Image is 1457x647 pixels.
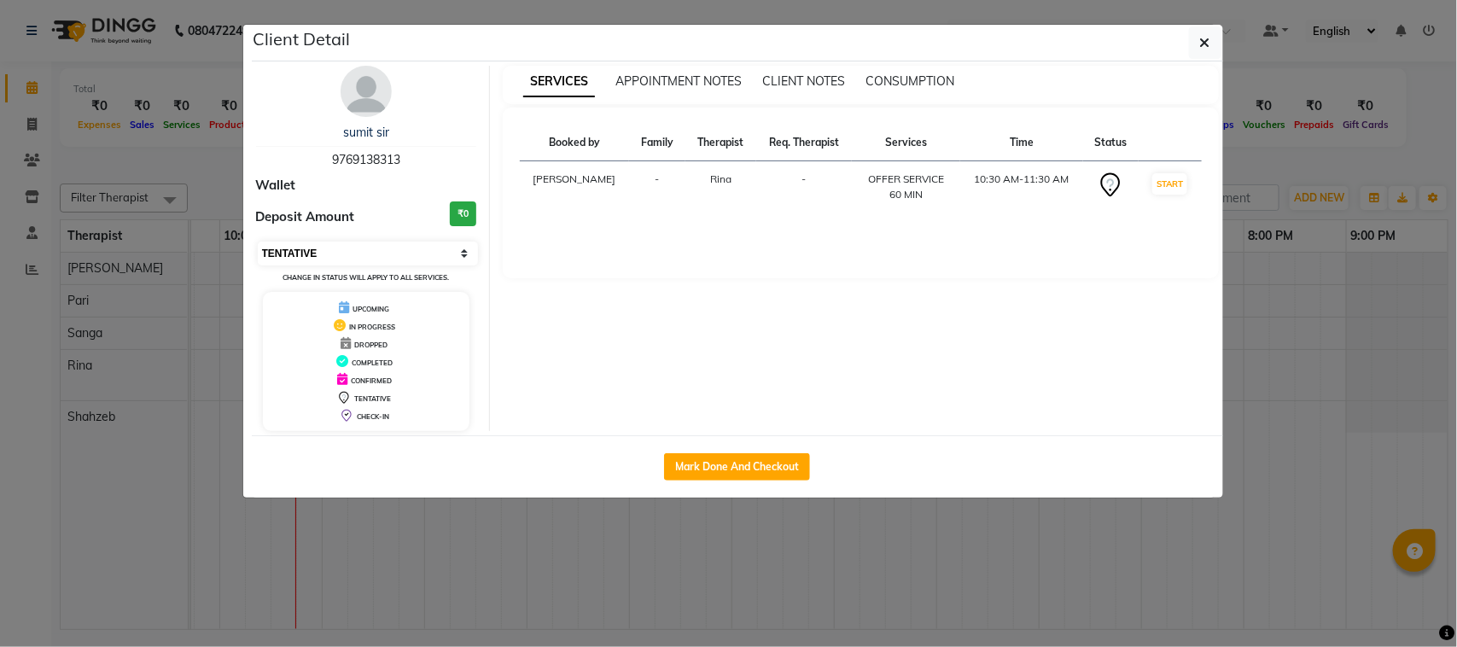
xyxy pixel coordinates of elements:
[341,66,392,117] img: avatar
[349,323,395,331] span: IN PROGRESS
[357,412,389,421] span: CHECK-IN
[254,26,351,52] h5: Client Detail
[1083,125,1139,161] th: Status
[762,73,845,89] span: CLIENT NOTES
[450,201,476,226] h3: ₹0
[865,73,954,89] span: CONSUMPTION
[615,73,742,89] span: APPOINTMENT NOTES
[960,125,1082,161] th: Time
[354,341,388,349] span: DROPPED
[353,305,389,313] span: UPCOMING
[664,453,810,481] button: Mark Done And Checkout
[354,394,391,403] span: TENTATIVE
[256,207,355,227] span: Deposit Amount
[756,161,852,213] td: -
[352,358,393,367] span: COMPLETED
[520,125,629,161] th: Booked by
[960,161,1082,213] td: 10:30 AM-11:30 AM
[523,67,595,97] span: SERVICES
[343,125,389,140] a: sumit sir
[710,172,731,185] span: Rina
[756,125,852,161] th: Req. Therapist
[862,172,950,202] div: OFFER SERVICE 60 MIN
[852,125,960,161] th: Services
[520,161,629,213] td: [PERSON_NAME]
[1152,173,1187,195] button: START
[283,273,449,282] small: Change in status will apply to all services.
[685,125,756,161] th: Therapist
[351,376,392,385] span: CONFIRMED
[256,176,296,195] span: Wallet
[629,125,685,161] th: Family
[332,152,400,167] span: 9769138313
[629,161,685,213] td: -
